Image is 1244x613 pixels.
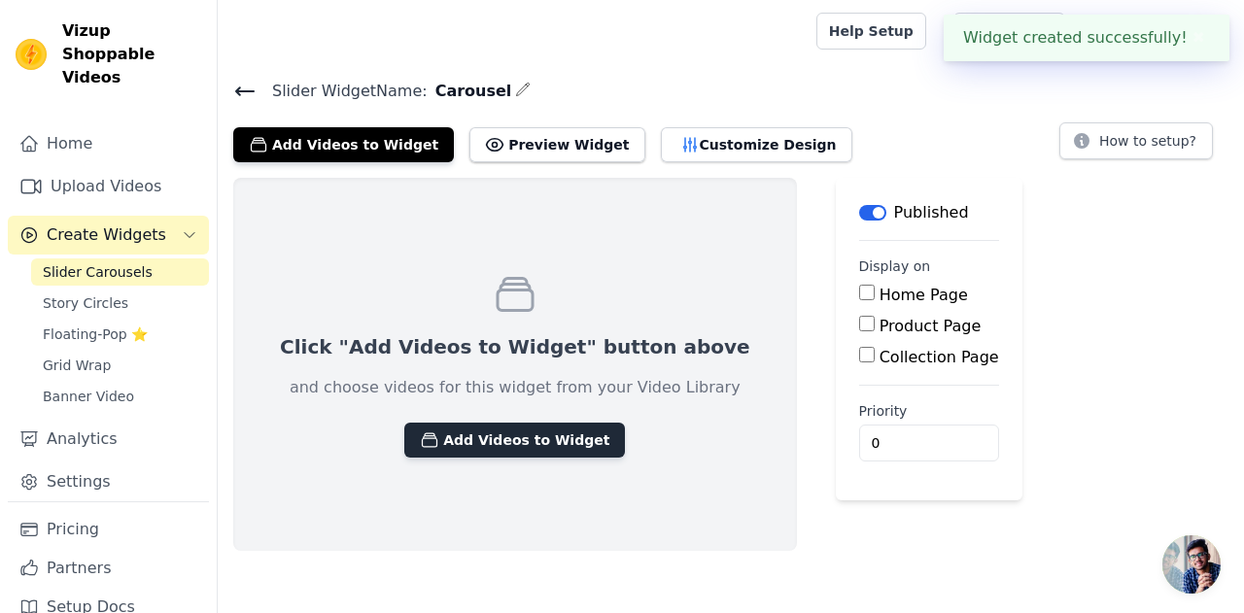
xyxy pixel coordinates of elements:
[8,216,209,255] button: Create Widgets
[1081,14,1228,49] button: C Campus Shoes
[1162,535,1221,594] a: Open chat
[1059,136,1213,154] a: How to setup?
[859,401,999,421] label: Priority
[47,223,166,247] span: Create Widgets
[1059,122,1213,159] button: How to setup?
[469,127,644,162] button: Preview Widget
[290,376,741,399] p: and choose videos for this widget from your Video Library
[816,13,926,50] a: Help Setup
[257,80,428,103] span: Slider Widget Name:
[880,286,968,304] label: Home Page
[31,383,209,410] a: Banner Video
[661,127,852,162] button: Customize Design
[1188,26,1210,50] button: Close
[8,167,209,206] a: Upload Videos
[880,348,999,366] label: Collection Page
[8,549,209,588] a: Partners
[880,317,982,335] label: Product Page
[8,124,209,163] a: Home
[8,462,209,501] a: Settings
[43,356,111,375] span: Grid Wrap
[944,15,1229,61] div: Widget created successfully!
[31,321,209,348] a: Floating-Pop ⭐
[428,80,512,103] span: Carousel
[859,256,931,276] legend: Display on
[404,423,625,458] button: Add Videos to Widget
[31,289,209,317] a: Story Circles
[43,293,128,313] span: Story Circles
[8,510,209,549] a: Pricing
[894,201,969,224] p: Published
[31,258,209,286] a: Slider Carousels
[1112,14,1228,49] p: Campus Shoes
[43,262,153,282] span: Slider Carousels
[515,78,531,104] div: Edit Name
[280,333,750,360] p: Click "Add Videos to Widget" button above
[953,13,1065,50] a: Book Demo
[233,127,454,162] button: Add Videos to Widget
[31,352,209,379] a: Grid Wrap
[16,39,47,70] img: Vizup
[43,387,134,406] span: Banner Video
[62,19,201,89] span: Vizup Shoppable Videos
[43,324,148,344] span: Floating-Pop ⭐
[8,420,209,459] a: Analytics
